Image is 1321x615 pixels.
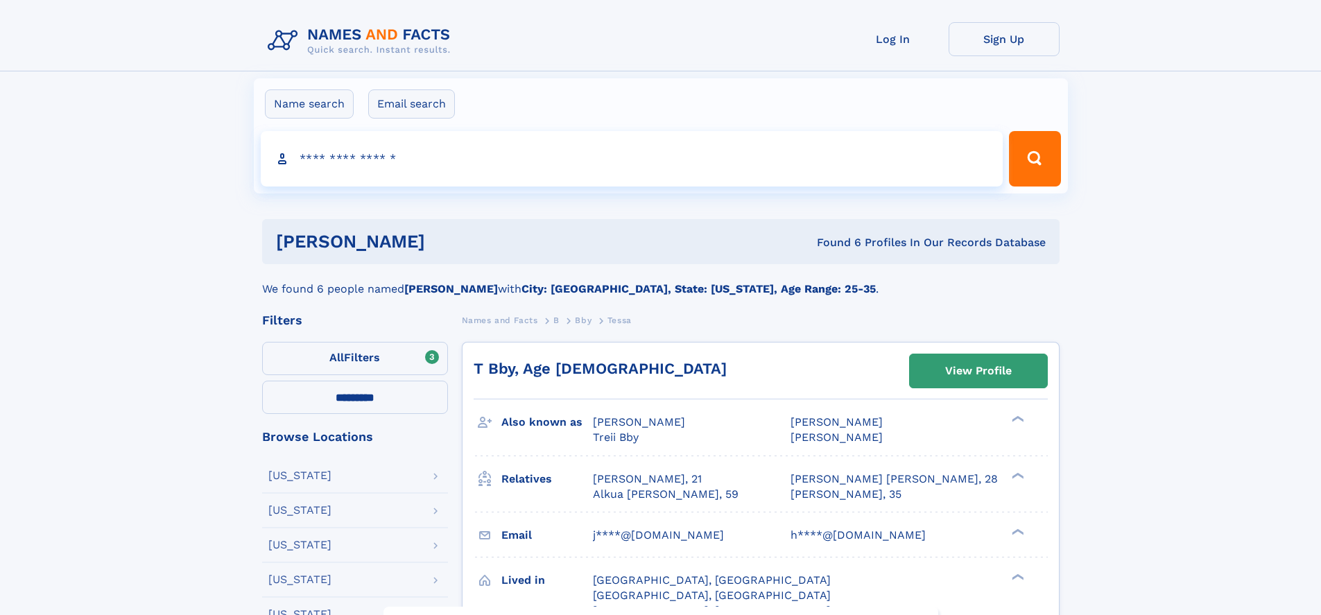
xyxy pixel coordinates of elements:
div: View Profile [945,355,1012,387]
div: [US_STATE] [268,470,331,481]
input: search input [261,131,1003,187]
div: [US_STATE] [268,539,331,551]
a: Log In [838,22,949,56]
div: Found 6 Profiles In Our Records Database [621,235,1046,250]
div: Browse Locations [262,431,448,443]
span: [GEOGRAPHIC_DATA], [GEOGRAPHIC_DATA] [593,589,831,602]
span: [GEOGRAPHIC_DATA], [GEOGRAPHIC_DATA] [593,573,831,587]
img: Logo Names and Facts [262,22,462,60]
label: Filters [262,342,448,375]
div: We found 6 people named with . [262,264,1060,297]
a: Sign Up [949,22,1060,56]
div: ❯ [1008,527,1025,536]
span: All [329,351,344,364]
h3: Also known as [501,410,593,434]
h1: [PERSON_NAME] [276,233,621,250]
div: ❯ [1008,415,1025,424]
span: [PERSON_NAME] [791,431,883,444]
h3: Lived in [501,569,593,592]
a: T Bby, Age [DEMOGRAPHIC_DATA] [474,360,727,377]
div: [US_STATE] [268,574,331,585]
span: Treii Bby [593,431,639,444]
div: Filters [262,314,448,327]
span: [PERSON_NAME] [791,415,883,428]
b: City: [GEOGRAPHIC_DATA], State: [US_STATE], Age Range: 25-35 [521,282,876,295]
a: Alkua [PERSON_NAME], 59 [593,487,739,502]
h3: Email [501,523,593,547]
label: Email search [368,89,455,119]
a: View Profile [910,354,1047,388]
label: Name search [265,89,354,119]
a: Names and Facts [462,311,538,329]
div: ❯ [1008,572,1025,581]
span: [PERSON_NAME] [593,415,685,428]
a: [PERSON_NAME], 35 [791,487,901,502]
div: ❯ [1008,471,1025,480]
a: [PERSON_NAME], 21 [593,471,702,487]
div: [US_STATE] [268,505,331,516]
span: Tessa [607,315,632,325]
b: [PERSON_NAME] [404,282,498,295]
span: B [553,315,560,325]
button: Search Button [1009,131,1060,187]
span: Bby [575,315,592,325]
a: [PERSON_NAME] [PERSON_NAME], 28 [791,471,998,487]
a: Bby [575,311,592,329]
a: B [553,311,560,329]
h3: Relatives [501,467,593,491]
